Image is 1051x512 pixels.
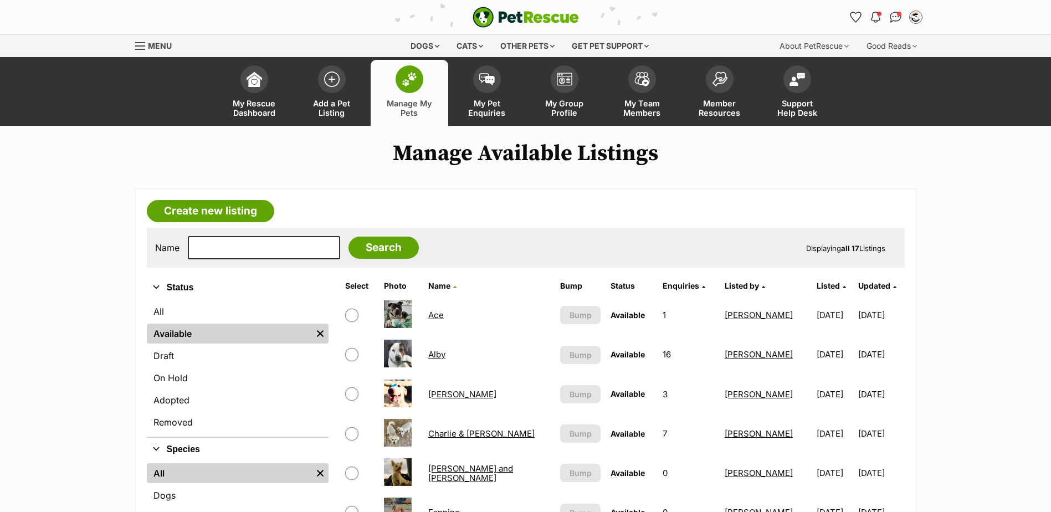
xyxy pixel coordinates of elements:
img: logo-e224e6f780fb5917bec1dbf3a21bbac754714ae5b6737aabdf751b685950b380.svg [473,7,579,28]
td: [DATE] [858,375,903,413]
button: Notifications [867,8,885,26]
td: 0 [658,454,719,492]
a: Adopted [147,390,329,410]
td: 1 [658,296,719,334]
button: Bump [560,346,601,364]
span: My Pet Enquiries [462,99,512,117]
a: Create new listing [147,200,274,222]
img: chat-41dd97257d64d25036548639549fe6c8038ab92f7586957e7f3b1b290dea8141.svg [890,12,901,23]
button: Bump [560,306,601,324]
a: [PERSON_NAME] and [PERSON_NAME] [428,463,513,483]
td: [DATE] [812,296,857,334]
a: [PERSON_NAME] [725,349,793,360]
span: My Group Profile [540,99,589,117]
span: Add a Pet Listing [307,99,357,117]
ul: Account quick links [847,8,925,26]
a: My Rescue Dashboard [216,60,293,126]
a: Add a Pet Listing [293,60,371,126]
a: All [147,301,329,321]
span: My Team Members [617,99,667,117]
td: [DATE] [858,454,903,492]
img: Shardin Carter profile pic [910,12,921,23]
span: Listed [817,281,840,290]
button: Species [147,442,329,457]
div: Dogs [403,35,447,57]
th: Photo [380,277,423,295]
a: [PERSON_NAME] [428,389,496,400]
a: Favourites [847,8,865,26]
span: Available [611,468,645,478]
a: Remove filter [312,324,329,344]
img: help-desk-icon-fdf02630f3aa405de69fd3d07c3f3aa587a6932b1a1747fa1d2bba05be0121f9.svg [789,73,805,86]
img: group-profile-icon-3fa3cf56718a62981997c0bc7e787c4b2cf8bcc04b72c1350f741eb67cf2f40e.svg [557,73,572,86]
img: notifications-46538b983faf8c2785f20acdc204bb7945ddae34d4c08c2a6579f10ce5e182be.svg [871,12,880,23]
a: Name [428,281,457,290]
span: Name [428,281,450,290]
button: My account [907,8,925,26]
div: About PetRescue [772,35,857,57]
span: Available [611,429,645,438]
img: pet-enquiries-icon-7e3ad2cf08bfb03b45e93fb7055b45f3efa6380592205ae92323e6603595dc1f.svg [479,73,495,85]
a: Dogs [147,485,329,505]
span: Menu [148,41,172,50]
th: Status [606,277,657,295]
a: My Team Members [603,60,681,126]
button: Status [147,280,329,295]
a: Manage My Pets [371,60,448,126]
a: Conversations [887,8,905,26]
button: Bump [560,424,601,443]
td: [DATE] [812,335,857,373]
td: 3 [658,375,719,413]
img: manage-my-pets-icon-02211641906a0b7f246fdf0571729dbe1e7629f14944591b6c1af311fb30b64b.svg [402,72,417,86]
span: Listed by [725,281,759,290]
img: team-members-icon-5396bd8760b3fe7c0b43da4ab00e1e3bb1a5d9ba89233759b79545d2d3fc5d0d.svg [634,72,650,86]
span: Bump [570,388,592,400]
a: My Group Profile [526,60,603,126]
td: [DATE] [812,375,857,413]
img: add-pet-listing-icon-0afa8454b4691262ce3f59096e99ab1cd57d4a30225e0717b998d2c9b9846f56.svg [324,71,340,87]
a: [PERSON_NAME] [725,389,793,400]
a: Ace [428,310,444,320]
button: Bump [560,385,601,403]
a: Member Resources [681,60,758,126]
button: Bump [560,464,601,482]
span: Bump [570,349,592,361]
td: [DATE] [812,414,857,453]
span: Support Help Desk [772,99,822,117]
a: [PERSON_NAME] [725,310,793,320]
span: Manage My Pets [384,99,434,117]
span: Displaying Listings [806,244,885,253]
a: [PERSON_NAME] [725,428,793,439]
a: [PERSON_NAME] [725,468,793,478]
span: Available [611,310,645,320]
img: dashboard-icon-eb2f2d2d3e046f16d808141f083e7271f6b2e854fb5c12c21221c1fb7104beca.svg [247,71,262,87]
a: My Pet Enquiries [448,60,526,126]
div: Get pet support [564,35,657,57]
a: Alby [428,349,445,360]
td: [DATE] [812,454,857,492]
a: Available [147,324,312,344]
span: Member Resources [695,99,745,117]
td: [DATE] [858,335,903,373]
span: Available [611,389,645,398]
a: Enquiries [663,281,705,290]
a: Support Help Desk [758,60,836,126]
a: Listed by [725,281,765,290]
a: Menu [135,35,180,55]
a: Draft [147,346,329,366]
a: PetRescue [473,7,579,28]
a: Remove filter [312,463,329,483]
span: Updated [858,281,890,290]
th: Bump [556,277,606,295]
div: Status [147,299,329,437]
label: Name [155,243,180,253]
span: Bump [570,467,592,479]
a: All [147,463,312,483]
span: Available [611,350,645,359]
span: My Rescue Dashboard [229,99,279,117]
a: Removed [147,412,329,432]
div: Good Reads [859,35,925,57]
td: [DATE] [858,296,903,334]
input: Search [348,237,419,259]
a: Listed [817,281,846,290]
